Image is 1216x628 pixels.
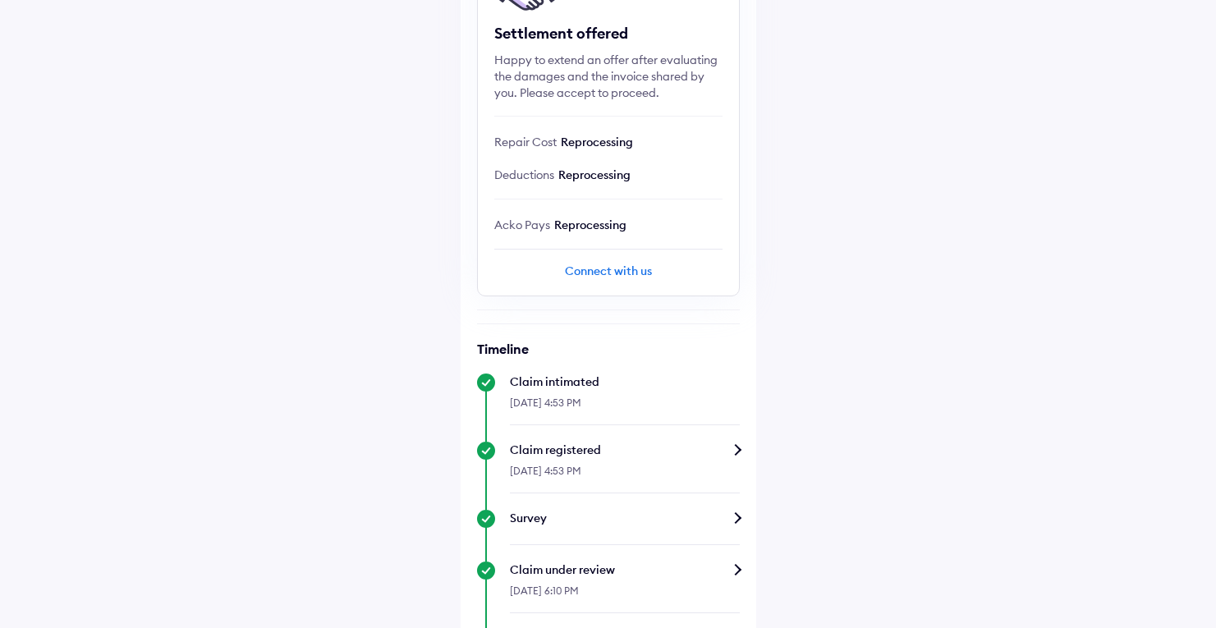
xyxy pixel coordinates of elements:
[554,218,626,232] span: Reprocessing
[510,390,740,425] div: [DATE] 4:53 PM
[494,24,723,44] div: Settlement offered
[558,167,631,182] span: Reprocessing
[494,167,554,182] span: Deductions
[510,442,740,458] div: Claim registered
[477,341,740,357] h6: Timeline
[494,52,723,101] div: Happy to extend an offer after evaluating the damages and the invoice shared by you. Please accep...
[510,562,740,578] div: Claim under review
[494,263,723,279] div: Connect with us
[510,458,740,493] div: [DATE] 4:53 PM
[510,374,740,390] div: Claim intimated
[510,510,740,526] div: Survey
[494,218,550,232] span: Acko Pays
[510,578,740,613] div: [DATE] 6:10 PM
[494,135,557,149] span: Repair Cost
[561,135,633,149] span: Reprocessing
